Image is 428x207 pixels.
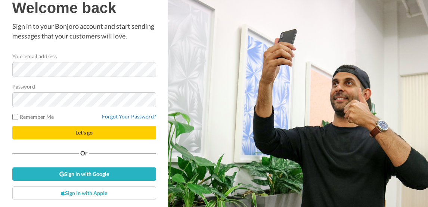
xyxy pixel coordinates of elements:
[75,129,93,136] span: Let's go
[12,52,57,60] label: Your email address
[12,186,156,200] a: Sign in with Apple
[12,126,156,139] button: Let's go
[79,151,89,156] span: Or
[102,113,156,120] a: Forgot Your Password?
[12,113,54,121] label: Remember Me
[12,83,35,90] label: Password
[12,22,156,41] p: Sign in to your Bonjoro account and start sending messages that your customers will love.
[12,167,156,181] a: Sign in with Google
[12,114,18,120] input: Remember Me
